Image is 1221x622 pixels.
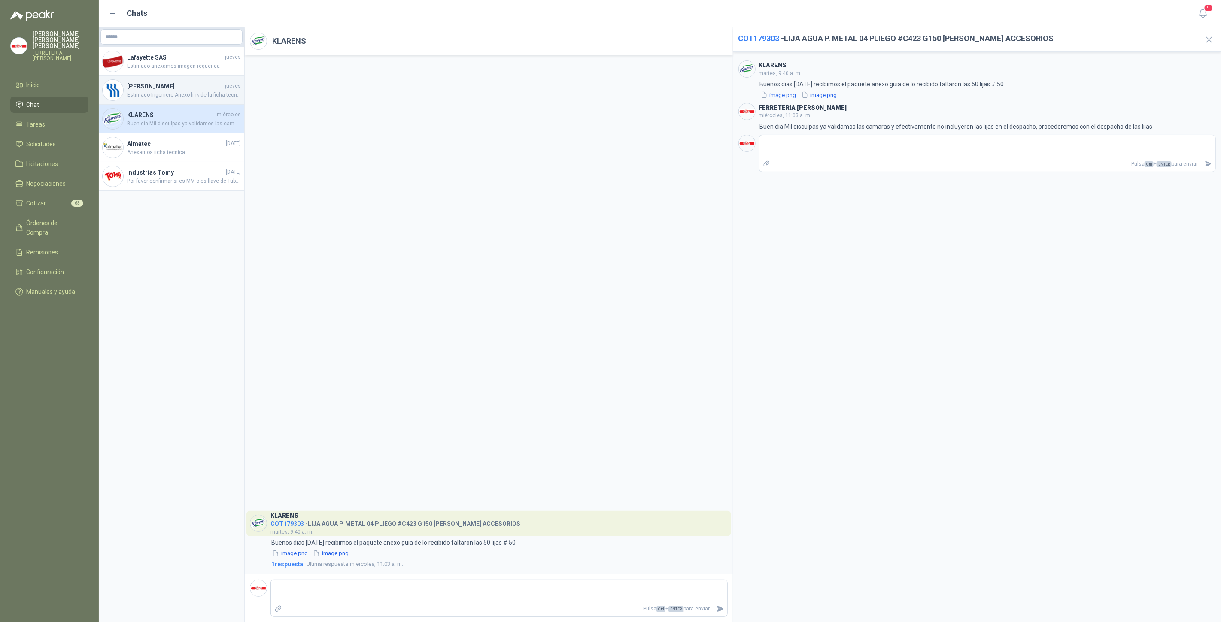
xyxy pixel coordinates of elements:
[10,97,88,113] a: Chat
[271,549,309,558] button: image.png
[759,106,847,110] h3: FERRETERIA [PERSON_NAME]
[10,10,54,21] img: Logo peakr
[127,168,224,177] h4: Industrias Tomy
[103,166,123,187] img: Company Logo
[271,559,303,569] span: 1 respuesta
[10,77,88,93] a: Inicio
[225,82,241,90] span: jueves
[99,76,244,105] a: Company Logo[PERSON_NAME]juevesEstimado Ingeniero Anexo link de la ficha tecnica para su validaci...
[270,559,728,569] a: 1respuestaUltima respuestamiércoles, 11:03 a. m.
[11,38,27,54] img: Company Logo
[307,560,403,568] span: miércoles, 11:03 a. m.
[71,200,83,207] span: 63
[739,135,755,151] img: Company Logo
[27,287,76,296] span: Manuales y ayuda
[1201,157,1215,172] button: Enviar
[99,162,244,191] a: Company LogoIndustrias Tomy[DATE]Por favor confirmar si es MM o es llave de Tubo de 8"
[127,53,223,62] h4: Lafayette SAS
[271,601,286,616] label: Adjuntar archivos
[27,199,46,208] span: Cotizar
[739,103,755,120] img: Company Logo
[10,175,88,192] a: Negociaciones
[27,179,66,188] span: Negociaciones
[759,112,812,118] span: miércoles, 11:03 a. m.
[99,133,244,162] a: Company LogoAlmatec[DATE]Anexamos ficha tecnica
[1145,161,1154,167] span: Ctrl
[33,51,88,61] p: FERRETERIA [PERSON_NAME]
[759,157,774,172] label: Adjuntar archivos
[1204,4,1213,12] span: 9
[127,110,215,120] h4: KLARENS
[270,529,313,535] span: martes, 9:40 a. m.
[27,218,80,237] span: Órdenes de Compra
[127,91,241,99] span: Estimado Ingeniero Anexo link de la ficha tecnica para su validación [URL][DOMAIN_NAME]
[27,159,58,169] span: Licitaciones
[738,34,780,43] span: COT179303
[801,91,838,100] button: image.png
[10,136,88,152] a: Solicitudes
[759,70,802,76] span: martes, 9:40 a. m.
[270,513,298,518] h3: KLARENS
[10,215,88,241] a: Órdenes de Compra
[27,80,40,90] span: Inicio
[27,120,46,129] span: Tareas
[668,606,683,612] span: ENTER
[271,538,516,547] p: Buenos dias [DATE] recibimos el paquete anexo guia de lo recibido faltaron las 50 lijas # 50
[738,33,1197,45] h2: - LIJA AGUA P. METAL 04 PLIEGO #C423 G150 [PERSON_NAME] ACCESORIOS
[27,248,58,257] span: Remisiones
[656,606,665,612] span: Ctrl
[307,560,348,568] span: Ultima respuesta
[286,601,713,616] p: Pulsa + para enviar
[1157,161,1172,167] span: ENTER
[103,137,123,158] img: Company Logo
[103,51,123,72] img: Company Logo
[127,62,241,70] span: Estimado anexamos imagen requerida
[270,518,520,526] h4: - LIJA AGUA P. METAL 04 PLIEGO #C423 G150 [PERSON_NAME] ACCESORIOS
[226,139,241,148] span: [DATE]
[127,82,223,91] h4: [PERSON_NAME]
[312,549,349,558] button: image.png
[760,91,797,100] button: image.png
[10,156,88,172] a: Licitaciones
[99,105,244,133] a: Company LogoKLARENSmiércolesBuen dia Mil disculpas ya validamos las camaras y efectivamente no in...
[10,195,88,211] a: Cotizar63
[226,168,241,176] span: [DATE]
[27,139,56,149] span: Solicitudes
[713,601,727,616] button: Enviar
[760,122,1153,131] p: Buen dia Mil disculpas ya validamos las camaras y efectivamente no incluyeron las lijas en el des...
[217,111,241,119] span: miércoles
[27,100,39,109] span: Chat
[250,580,267,596] img: Company Logo
[760,79,1004,89] p: Buenos dias [DATE] recibimos el paquete anexo guia de lo recibido faltaron las 50 lijas # 50
[225,53,241,61] span: jueves
[33,31,88,49] p: [PERSON_NAME] [PERSON_NAME] [PERSON_NAME]
[103,109,123,129] img: Company Logo
[774,157,1201,172] p: Pulsa + para enviar
[27,267,64,277] span: Configuración
[10,264,88,280] a: Configuración
[1195,6,1211,21] button: 9
[270,520,304,527] span: COT179303
[10,284,88,300] a: Manuales y ayuda
[103,80,123,100] img: Company Logo
[10,244,88,260] a: Remisiones
[250,515,267,531] img: Company Logo
[127,139,224,148] h4: Almatec
[10,116,88,133] a: Tareas
[127,7,148,19] h1: Chats
[99,47,244,76] a: Company LogoLafayette SASjuevesEstimado anexamos imagen requerida
[759,63,787,68] h3: KLARENS
[272,35,306,47] h2: KLARENS
[127,120,241,128] span: Buen dia Mil disculpas ya validamos las camaras y efectivamente no incluyeron las lijas en el des...
[739,61,755,77] img: Company Logo
[250,33,267,49] img: Company Logo
[127,177,241,185] span: Por favor confirmar si es MM o es llave de Tubo de 8"
[127,148,241,157] span: Anexamos ficha tecnica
